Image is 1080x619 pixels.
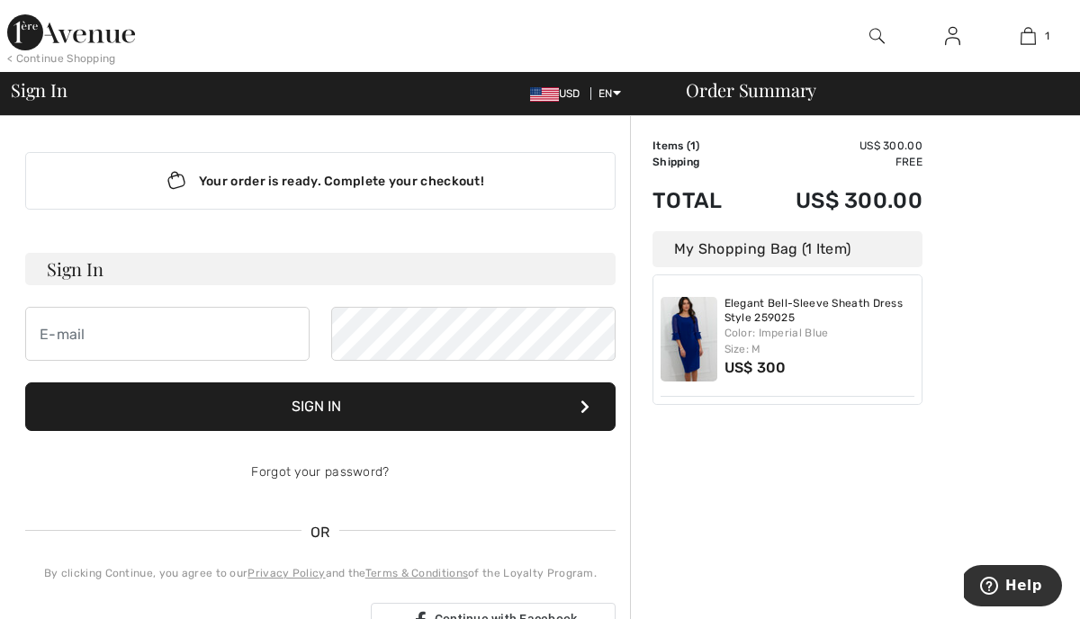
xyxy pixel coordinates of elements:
[748,154,922,170] td: Free
[25,565,616,581] div: By clicking Continue, you agree to our and the of the Loyalty Program.
[991,25,1065,47] a: 1
[931,25,975,48] a: Sign In
[661,297,717,381] img: Elegant Bell-Sleeve Sheath Dress Style 259025
[7,14,135,50] img: 1ère Avenue
[25,307,310,361] input: E-mail
[664,81,1069,99] div: Order Summary
[25,152,616,210] div: Your order is ready. Complete your checkout!
[530,87,588,100] span: USD
[11,81,67,99] span: Sign In
[690,139,696,152] span: 1
[7,50,116,67] div: < Continue Shopping
[964,565,1062,610] iframe: Opens a widget where you can find more information
[869,25,885,47] img: search the website
[301,522,339,543] span: OR
[652,154,748,170] td: Shipping
[652,170,748,231] td: Total
[25,253,616,285] h3: Sign In
[724,359,787,376] span: US$ 300
[1045,28,1049,44] span: 1
[530,87,559,102] img: US Dollar
[748,138,922,154] td: US$ 300.00
[724,297,915,325] a: Elegant Bell-Sleeve Sheath Dress Style 259025
[748,170,922,231] td: US$ 300.00
[724,325,915,357] div: Color: Imperial Blue Size: M
[365,567,468,579] a: Terms & Conditions
[1021,25,1036,47] img: My Bag
[652,138,748,154] td: Items ( )
[247,567,325,579] a: Privacy Policy
[251,464,389,480] a: Forgot your password?
[652,231,922,267] div: My Shopping Bag (1 Item)
[25,382,616,431] button: Sign In
[945,25,960,47] img: My Info
[598,87,621,100] span: EN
